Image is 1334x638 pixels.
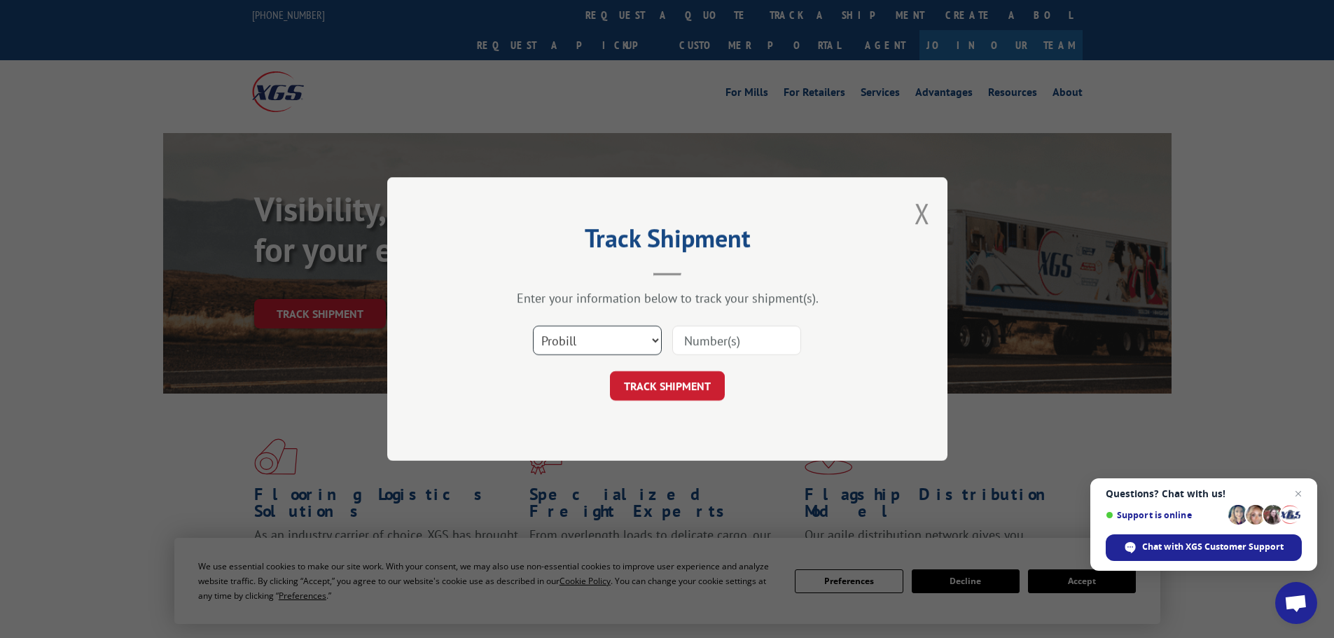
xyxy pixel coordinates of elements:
[1142,541,1284,553] span: Chat with XGS Customer Support
[1106,534,1302,561] div: Chat with XGS Customer Support
[457,290,877,306] div: Enter your information below to track your shipment(s).
[1275,582,1317,624] div: Open chat
[915,195,930,232] button: Close modal
[1106,510,1223,520] span: Support is online
[672,326,801,355] input: Number(s)
[1290,485,1307,502] span: Close chat
[1106,488,1302,499] span: Questions? Chat with us!
[457,228,877,255] h2: Track Shipment
[610,371,725,401] button: TRACK SHIPMENT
